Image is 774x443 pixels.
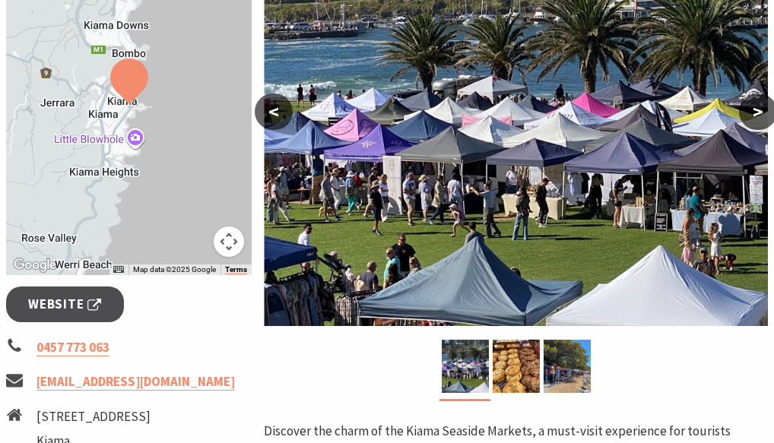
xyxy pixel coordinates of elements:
button: Keyboard shortcuts [113,264,124,275]
li: [STREET_ADDRESS] [36,407,184,427]
img: Market ptoduce [493,340,540,393]
span: Map data ©2025 Google [133,265,216,274]
img: Google [10,255,60,275]
button: Map camera controls [214,226,244,257]
span: Website [28,294,101,315]
a: Website [6,286,124,322]
img: Kiama Seaside Market [442,340,489,393]
a: Click to see this area on Google Maps [10,255,60,275]
a: [EMAIL_ADDRESS][DOMAIN_NAME] [36,373,235,391]
img: market photo [544,340,591,393]
a: 0457 773 063 [36,339,109,356]
a: Terms (opens in new tab) [225,265,247,274]
button: < [255,93,293,130]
